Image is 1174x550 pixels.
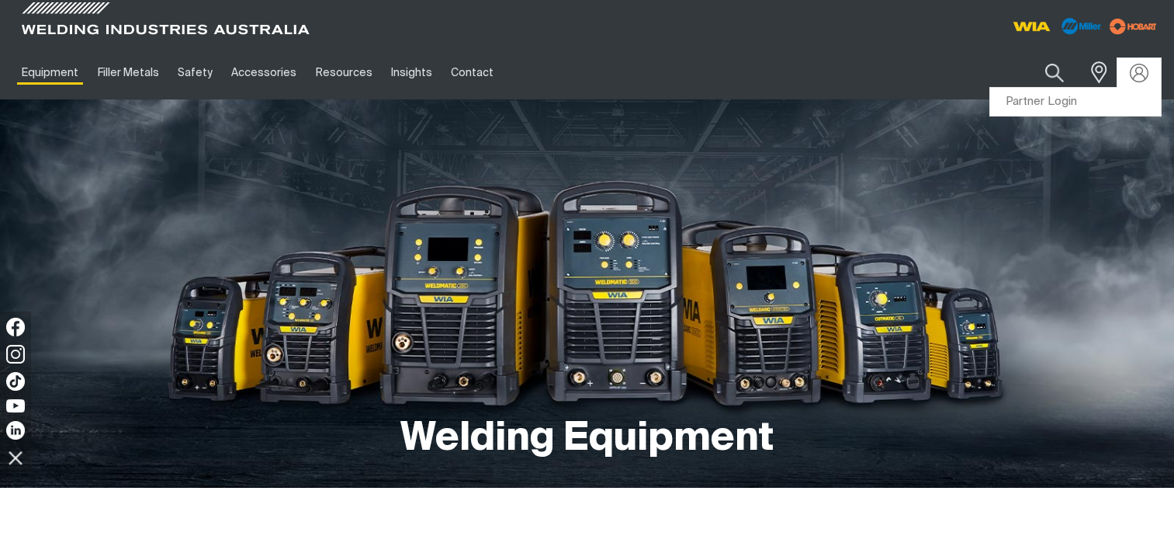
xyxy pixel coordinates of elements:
[88,46,168,99] a: Filler Metals
[382,46,442,99] a: Insights
[12,46,88,99] a: Equipment
[400,414,774,465] h1: Welding Equipment
[168,46,222,99] a: Safety
[306,46,382,99] a: Resources
[222,46,306,99] a: Accessories
[1028,54,1081,91] button: Search products
[2,444,29,471] img: hide socials
[12,46,874,99] nav: Main
[990,88,1161,117] a: Partner Login
[1105,15,1162,38] img: miller
[6,372,25,391] img: TikTok
[1009,54,1081,91] input: Product name or item number...
[442,46,503,99] a: Contact
[6,345,25,364] img: Instagram
[6,318,25,336] img: Facebook
[6,421,25,440] img: LinkedIn
[6,399,25,412] img: YouTube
